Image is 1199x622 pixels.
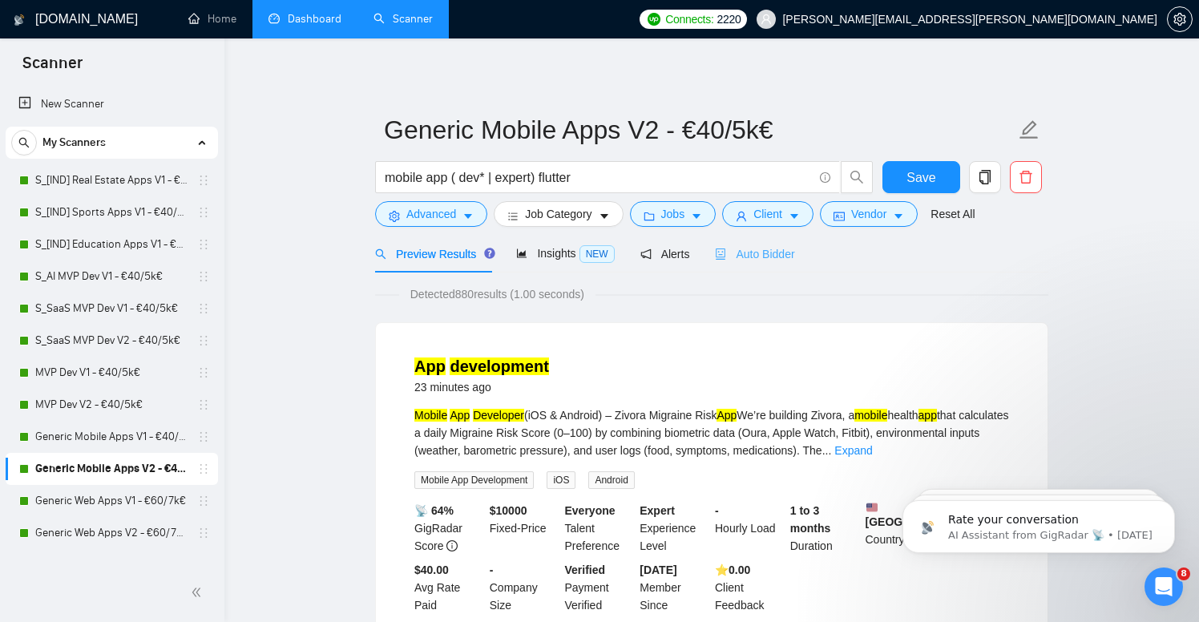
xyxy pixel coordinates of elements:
[35,453,188,485] a: Generic Mobile Apps V2 - €40/5k€
[893,210,904,222] span: caret-down
[722,201,813,227] button: userClientcaret-down
[640,563,676,576] b: [DATE]
[1168,13,1192,26] span: setting
[1019,119,1040,140] span: edit
[640,504,675,517] b: Expert
[462,210,474,222] span: caret-down
[490,504,527,517] b: $ 10000
[841,161,873,193] button: search
[866,502,878,513] img: 🇺🇸
[822,444,832,457] span: ...
[854,409,887,422] mark: mobile
[197,206,210,219] span: holder
[1010,161,1042,193] button: delete
[1011,170,1041,184] span: delete
[636,561,712,614] div: Member Since
[197,238,210,251] span: holder
[486,561,562,614] div: Company Size
[6,88,218,120] li: New Scanner
[35,164,188,196] a: S_[IND] Real Estate Apps V1 - €40/5k€
[10,51,95,85] span: Scanner
[640,248,690,261] span: Alerts
[35,228,188,261] a: S_[IND] Education Apps V1 - €40/5k€
[12,137,36,148] span: search
[414,357,446,375] mark: App
[35,421,188,453] a: Generic Mobile Apps V1 - €40/5k€
[712,502,787,555] div: Hourly Load
[599,210,610,222] span: caret-down
[691,210,702,222] span: caret-down
[516,247,614,260] span: Insights
[414,406,1009,459] div: (iOS & Android) – Zivora Migraine Risk We’re building Zivora, a health that calculates a daily Mi...
[35,196,188,228] a: S_[IND] Sports Apps V1 - €40/5k€
[630,201,717,227] button: folderJobscaret-down
[882,161,960,193] button: Save
[565,504,616,517] b: Everyone
[1177,567,1190,580] span: 8
[197,366,210,379] span: holder
[842,170,872,184] span: search
[482,246,497,261] div: Tooltip anchor
[18,88,205,120] a: New Scanner
[866,502,986,528] b: [GEOGRAPHIC_DATA]
[35,325,188,357] a: S_SaaS MVP Dev V2 - €40/5k€
[862,502,938,555] div: Country
[197,174,210,187] span: holder
[197,462,210,475] span: holder
[35,261,188,293] a: S_AI MVP Dev V1 - €40/5k€
[715,504,719,517] b: -
[834,444,872,457] a: Expand
[414,504,454,517] b: 📡 64%
[494,201,623,227] button: barsJob Categorycaret-down
[665,10,713,28] span: Connects:
[197,398,210,411] span: holder
[579,245,615,263] span: NEW
[820,172,830,183] span: info-circle
[414,357,549,375] a: App development
[1144,567,1183,606] iframe: Intercom live chat
[712,561,787,614] div: Client Feedback
[450,357,548,375] mark: development
[878,466,1199,579] iframe: Intercom notifications message
[834,210,845,222] span: idcard
[414,471,534,489] span: Mobile App Development
[197,334,210,347] span: holder
[507,210,519,222] span: bars
[562,502,637,555] div: Talent Preference
[715,563,750,576] b: ⭐️ 0.00
[787,502,862,555] div: Duration
[715,248,726,260] span: robot
[414,378,549,397] div: 23 minutes ago
[188,12,236,26] a: homeHome
[565,563,606,576] b: Verified
[661,205,685,223] span: Jobs
[1167,6,1193,32] button: setting
[197,495,210,507] span: holder
[35,357,188,389] a: MVP Dev V1 - €40/5k€
[384,110,1015,150] input: Scanner name...
[197,430,210,443] span: holder
[268,12,341,26] a: dashboardDashboard
[389,210,400,222] span: setting
[761,14,772,25] span: user
[197,270,210,283] span: holder
[373,12,433,26] a: searchScanner
[851,205,886,223] span: Vendor
[197,302,210,315] span: holder
[820,201,918,227] button: idcardVendorcaret-down
[931,205,975,223] a: Reset All
[11,130,37,155] button: search
[636,502,712,555] div: Experience Level
[385,168,813,188] input: Search Freelance Jobs...
[789,210,800,222] span: caret-down
[486,502,562,555] div: Fixed-Price
[648,13,660,26] img: upwork-logo.png
[411,561,486,614] div: Avg Rate Paid
[736,210,747,222] span: user
[588,471,634,489] span: Android
[717,10,741,28] span: 2220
